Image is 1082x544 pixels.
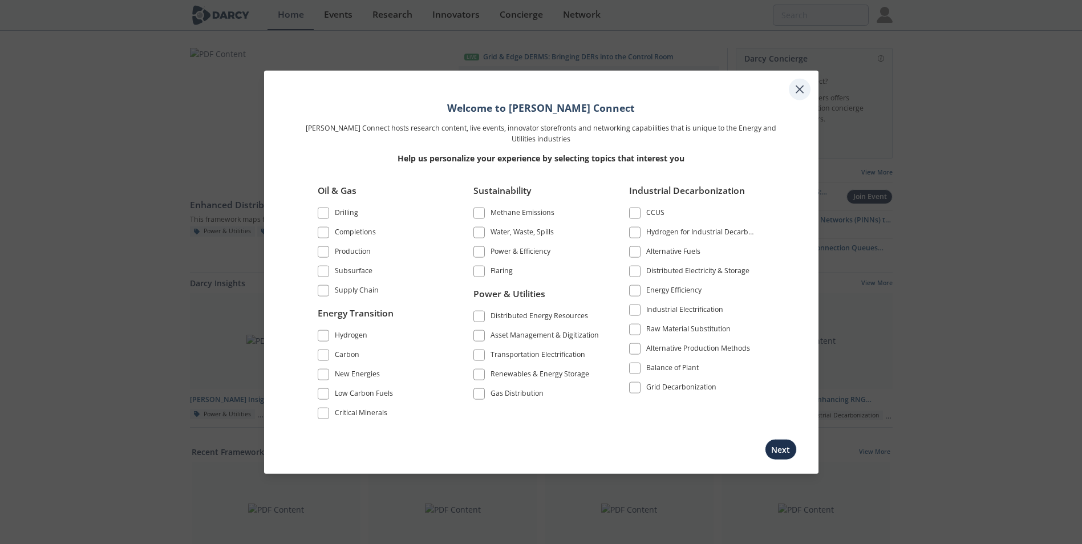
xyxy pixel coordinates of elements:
div: Power & Efficiency [491,246,550,260]
h1: Welcome to [PERSON_NAME] Connect [302,100,781,115]
div: Methane Emissions [491,208,554,221]
div: Gas Distribution [491,388,544,401]
div: Hydrogen [335,330,367,343]
div: Production [335,246,371,260]
p: Help us personalize your experience by selecting topics that interest you [302,152,781,164]
div: Low Carbon Fuels [335,388,393,401]
div: Completions [335,227,376,241]
div: Supply Chain [335,285,379,299]
div: Critical Minerals [335,407,387,421]
div: Grid Decarbonization [646,382,716,396]
div: Alternative Production Methods [646,343,750,357]
div: Energy Transition [318,306,445,328]
div: Hydrogen for Industrial Decarbonization [646,227,757,241]
p: [PERSON_NAME] Connect hosts research content, live events, innovator storefronts and networking c... [302,123,781,144]
div: Distributed Energy Resources [491,310,588,324]
div: Transportation Electrification [491,349,585,363]
div: Industrial Decarbonization [629,184,757,206]
div: New Energies [335,368,380,382]
div: Alternative Fuels [646,246,700,260]
div: Raw Material Substitution [646,324,731,338]
div: Energy Efficiency [646,285,702,299]
div: Drilling [335,208,358,221]
div: Carbon [335,349,359,363]
div: CCUS [646,208,664,221]
div: Renewables & Energy Storage [491,368,589,382]
div: Flaring [491,266,513,279]
div: Distributed Electricity & Storage [646,266,749,279]
div: Asset Management & Digitization [491,330,599,343]
div: Balance of Plant [646,363,699,376]
div: Sustainability [473,184,601,206]
div: Industrial Electrification [646,305,723,318]
div: Oil & Gas [318,184,445,206]
div: Power & Utilities [473,287,601,308]
div: Subsurface [335,266,372,279]
div: Water, Waste, Spills [491,227,554,241]
button: Next [765,439,797,460]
